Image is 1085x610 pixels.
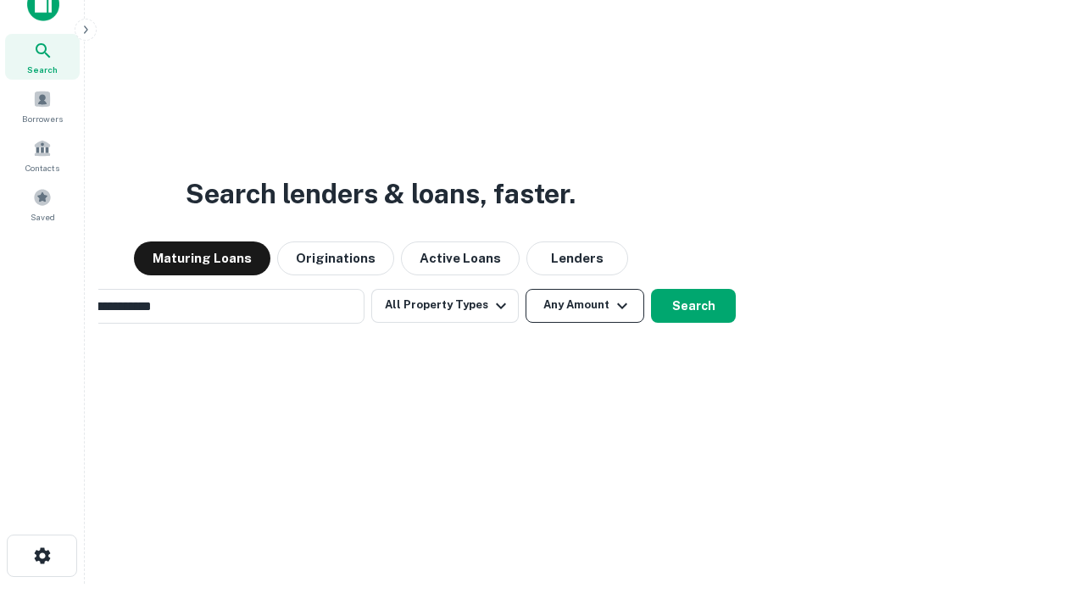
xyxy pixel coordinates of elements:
span: Saved [31,210,55,224]
span: Search [27,63,58,76]
a: Search [5,34,80,80]
button: Active Loans [401,241,520,275]
h3: Search lenders & loans, faster. [186,174,576,214]
span: Borrowers [22,112,63,125]
span: Contacts [25,161,59,175]
button: Maturing Loans [134,241,270,275]
a: Contacts [5,132,80,178]
iframe: Chat Widget [1000,474,1085,556]
a: Saved [5,181,80,227]
button: Any Amount [526,289,644,323]
button: Search [651,289,736,323]
button: Lenders [526,241,628,275]
a: Borrowers [5,83,80,129]
button: All Property Types [371,289,519,323]
button: Originations [277,241,394,275]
